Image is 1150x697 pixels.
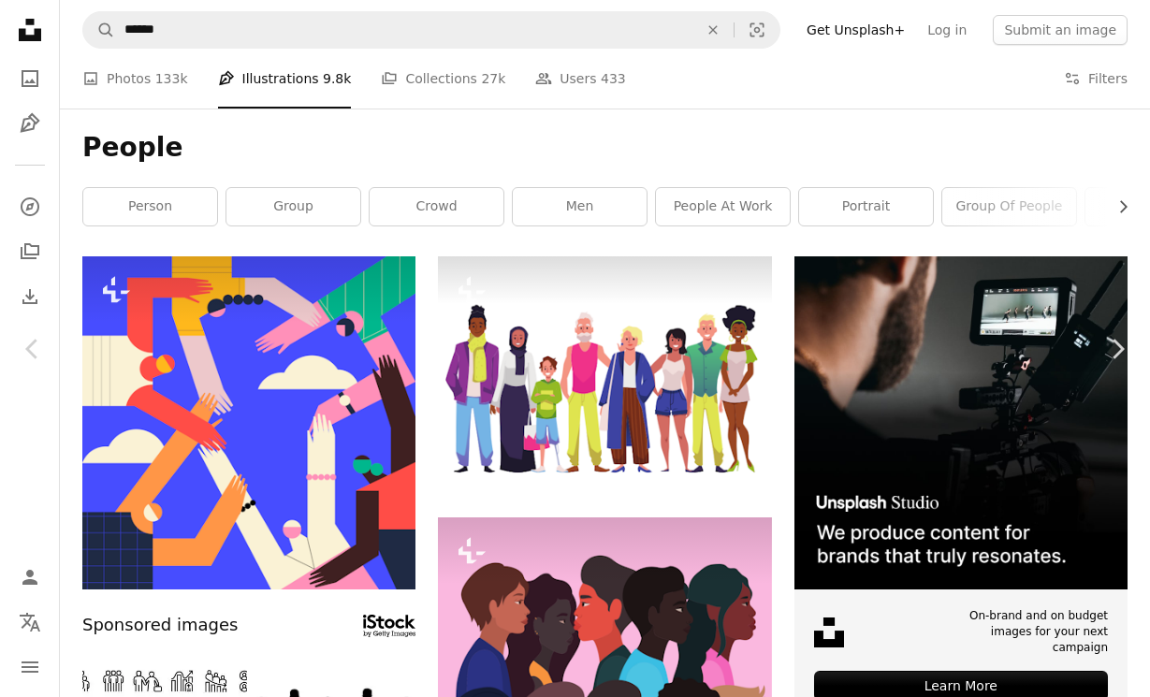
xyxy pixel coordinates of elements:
button: Filters [1064,49,1128,109]
a: group of people [942,188,1076,225]
img: file-1715652217532-464736461acbimage [794,256,1128,589]
button: Search Unsplash [83,12,115,48]
button: Menu [11,648,49,686]
h1: People [82,131,1128,165]
a: Collections [11,233,49,270]
a: Next [1084,259,1150,439]
button: Submit an image [993,15,1128,45]
img: Diverse international and various ages people men and women group. People characters for diversit... [438,256,771,495]
img: file-1631678316303-ed18b8b5cb9cimage [814,617,844,647]
a: Get Unsplash+ [795,15,916,45]
a: Photos [11,60,49,97]
a: Users 433 [535,49,625,109]
span: 133k [155,68,188,89]
a: person [83,188,217,225]
span: 27k [481,68,505,89]
a: crowd [370,188,503,225]
a: View the photo by Owl Illustration Agency [82,414,415,431]
a: Photos 133k [82,49,188,109]
span: On-brand and on budget images for your next campaign [949,608,1108,655]
a: Collections 27k [381,49,505,109]
button: Language [11,603,49,641]
img: premium_vector-1714233398084-0bdf1101f2d8 [82,256,415,589]
a: group [226,188,360,225]
a: Explore [11,188,49,225]
form: Find visuals sitewide [82,11,780,49]
span: 433 [601,68,626,89]
button: Clear [692,12,734,48]
a: Log in [916,15,978,45]
button: scroll list to the right [1106,188,1128,225]
a: Illustrations [11,105,49,142]
a: diversity skins of women and men cartoons design, people multiethnic race and community theme Vec... [438,675,771,691]
button: Visual search [735,12,779,48]
a: men [513,188,647,225]
span: Sponsored images [82,612,238,639]
a: Diverse international and various ages people men and women group. People characters for diversit... [438,367,771,384]
a: people at work [656,188,790,225]
a: portrait [799,188,933,225]
a: Log in / Sign up [11,559,49,596]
